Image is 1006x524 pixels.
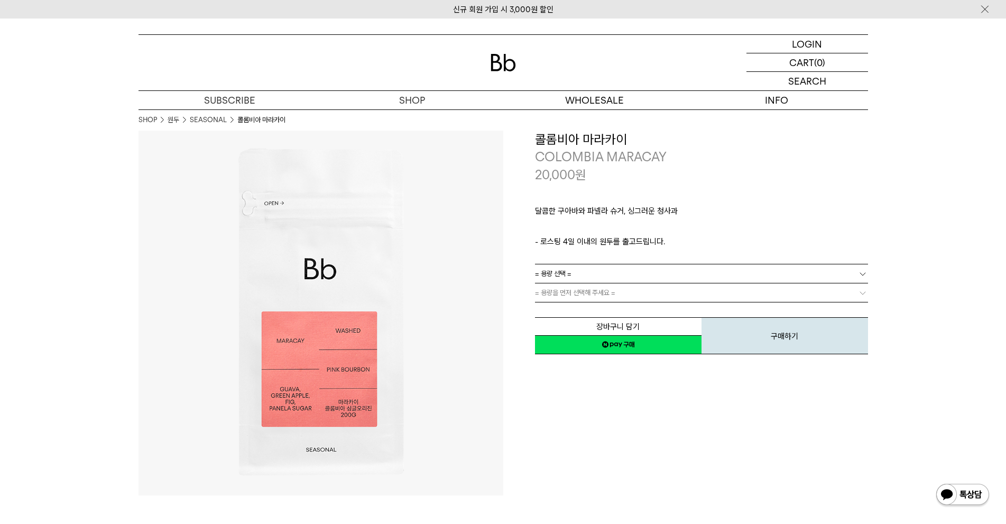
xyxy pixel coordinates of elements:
li: 콜롬비아 마라카이 [237,115,285,125]
a: SHOP [139,115,157,125]
p: 달콤한 구아바와 파넬라 슈거, 싱그러운 청사과 [535,205,868,223]
p: - 로스팅 4일 이내의 원두를 출고드립니다. [535,235,868,248]
a: SHOP [321,91,503,109]
button: 장바구니 담기 [535,317,702,336]
img: 카카오톡 채널 1:1 채팅 버튼 [935,483,990,508]
span: = 용량 선택 = [535,264,571,283]
p: CART [789,53,814,71]
h3: 콜롬비아 마라카이 [535,131,868,149]
a: SEASONAL [190,115,227,125]
p: COLOMBIA MARACAY [535,148,868,166]
a: CART (0) [746,53,868,72]
a: 새창 [535,335,702,354]
p: 20,000 [535,166,586,184]
p: ㅤ [535,223,868,235]
p: LOGIN [792,35,822,53]
span: 원 [575,167,586,182]
a: LOGIN [746,35,868,53]
p: INFO [686,91,868,109]
img: 로고 [491,54,516,71]
span: = 용량을 먼저 선택해 주세요 = [535,283,615,302]
img: 콜롬비아 마라카이 [139,131,503,495]
button: 구매하기 [702,317,868,354]
p: WHOLESALE [503,91,686,109]
a: SUBSCRIBE [139,91,321,109]
p: SEARCH [788,72,826,90]
a: 원두 [168,115,179,125]
a: 신규 회원 가입 시 3,000원 할인 [453,5,553,14]
p: (0) [814,53,825,71]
